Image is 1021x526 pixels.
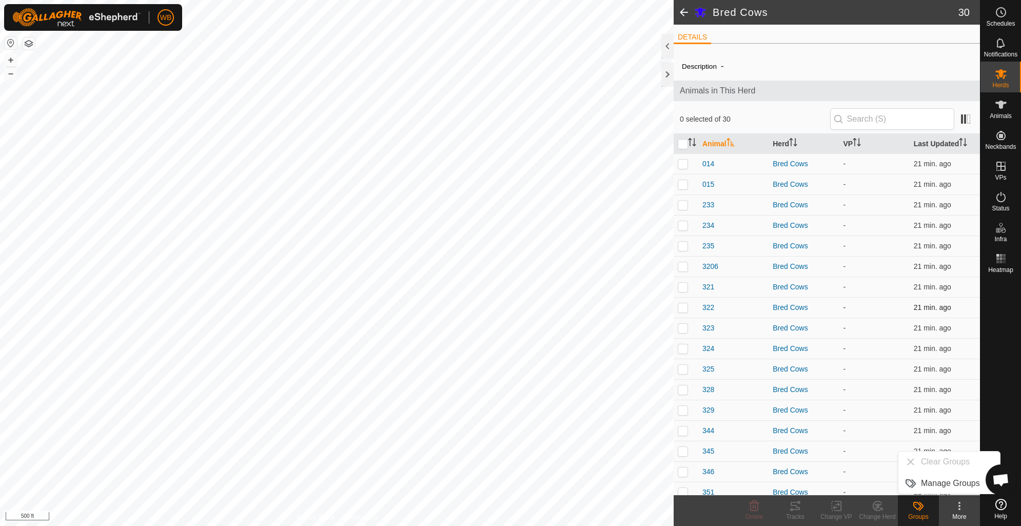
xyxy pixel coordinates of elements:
[702,487,714,498] span: 351
[992,205,1009,211] span: Status
[775,512,816,521] div: Tracks
[773,261,835,272] div: Bred Cows
[914,283,951,291] span: Oct 6, 2025, 1:30 PM
[898,473,1000,494] li: Manage Groups
[914,344,951,353] span: Oct 6, 2025, 1:30 PM
[843,201,846,209] app-display-virtual-paddock-transition: -
[984,51,1017,57] span: Notifications
[773,302,835,313] div: Bred Cows
[914,385,951,394] span: Oct 6, 2025, 1:30 PM
[674,32,711,44] li: DETAILS
[773,425,835,436] div: Bred Cows
[702,405,714,416] span: 329
[12,8,141,27] img: Gallagher Logo
[773,200,835,210] div: Bred Cows
[702,323,714,334] span: 323
[914,406,951,414] span: Oct 6, 2025, 1:30 PM
[959,140,967,148] p-sorticon: Activate to sort
[843,221,846,229] app-display-virtual-paddock-transition: -
[702,446,714,457] span: 345
[843,365,846,373] app-display-virtual-paddock-transition: -
[843,324,846,332] app-display-virtual-paddock-transition: -
[773,159,835,169] div: Bred Cows
[702,466,714,477] span: 346
[843,160,846,168] app-display-virtual-paddock-transition: -
[702,241,714,251] span: 235
[160,12,172,23] span: WB
[702,425,714,436] span: 344
[23,37,35,50] button: Map Layers
[5,67,17,80] button: –
[914,221,951,229] span: Oct 6, 2025, 1:30 PM
[745,513,763,520] span: Delete
[843,262,846,270] app-display-virtual-paddock-transition: -
[702,364,714,375] span: 325
[843,406,846,414] app-display-virtual-paddock-transition: -
[839,134,910,154] th: VP
[773,487,835,498] div: Bred Cows
[773,384,835,395] div: Bred Cows
[843,344,846,353] app-display-virtual-paddock-transition: -
[773,323,835,334] div: Bred Cows
[843,488,846,496] app-display-virtual-paddock-transition: -
[680,114,830,125] span: 0 selected of 30
[773,282,835,293] div: Bred Cows
[994,236,1007,242] span: Infra
[727,140,735,148] p-sorticon: Activate to sort
[773,220,835,231] div: Bred Cows
[5,54,17,66] button: +
[995,174,1006,181] span: VPs
[843,467,846,476] app-display-virtual-paddock-transition: -
[843,385,846,394] app-display-virtual-paddock-transition: -
[680,85,974,97] span: Animals in This Herd
[921,477,980,490] span: Manage Groups
[843,426,846,435] app-display-virtual-paddock-transition: -
[702,343,714,354] span: 324
[682,63,717,70] label: Description
[702,179,714,190] span: 015
[5,37,17,49] button: Reset Map
[773,405,835,416] div: Bred Cows
[843,242,846,250] app-display-virtual-paddock-transition: -
[843,283,846,291] app-display-virtual-paddock-transition: -
[914,324,951,332] span: Oct 6, 2025, 1:30 PM
[992,82,1009,88] span: Herds
[843,447,846,455] app-display-virtual-paddock-transition: -
[702,220,714,231] span: 234
[830,108,954,130] input: Search (S)
[910,134,980,154] th: Last Updated
[773,241,835,251] div: Bred Cows
[914,180,951,188] span: Oct 6, 2025, 1:30 PM
[980,495,1021,523] a: Help
[914,242,951,250] span: Oct 6, 2025, 1:30 PM
[857,512,898,521] div: Change Herd
[717,57,728,74] span: -
[688,140,696,148] p-sorticon: Activate to sort
[773,364,835,375] div: Bred Cows
[898,512,939,521] div: Groups
[994,513,1007,519] span: Help
[769,134,839,154] th: Herd
[773,446,835,457] div: Bred Cows
[702,159,714,169] span: 014
[702,261,718,272] span: 3206
[914,447,951,455] span: Oct 6, 2025, 1:30 PM
[702,282,714,293] span: 321
[843,180,846,188] app-display-virtual-paddock-transition: -
[789,140,797,148] p-sorticon: Activate to sort
[713,6,958,18] h2: Bred Cows
[702,200,714,210] span: 233
[958,5,970,20] span: 30
[698,134,769,154] th: Animal
[853,140,861,148] p-sorticon: Activate to sort
[939,512,980,521] div: More
[773,466,835,477] div: Bred Cows
[816,512,857,521] div: Change VP
[773,179,835,190] div: Bred Cows
[347,513,377,522] a: Contact Us
[702,302,714,313] span: 322
[914,426,951,435] span: Oct 6, 2025, 1:30 PM
[914,262,951,270] span: Oct 6, 2025, 1:30 PM
[985,144,1016,150] span: Neckbands
[914,303,951,311] span: Oct 6, 2025, 1:30 PM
